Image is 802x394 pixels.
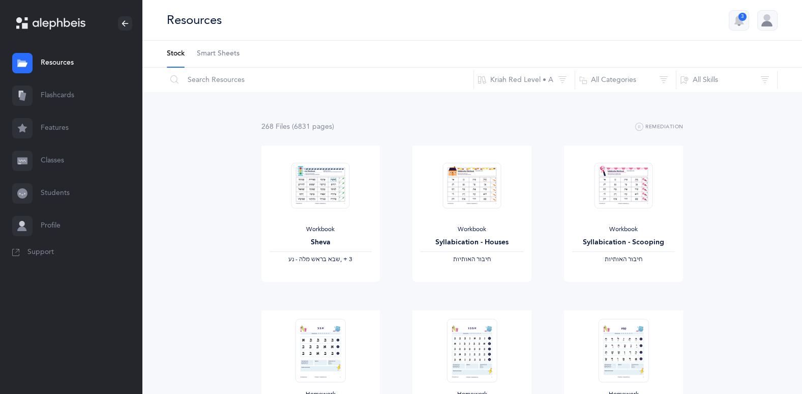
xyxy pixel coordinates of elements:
[291,162,350,209] img: Sheva-Workbook-Red_EN_thumbnail_1754012358.png
[676,68,778,92] button: All Skills
[595,162,653,209] img: Syllabication-Workbook-Level-1-EN_Red_Scooping_thumbnail_1741114434.png
[729,10,749,31] button: 3
[27,247,54,258] span: Support
[197,49,240,59] span: Smart Sheets
[287,123,290,131] span: s
[166,68,474,92] input: Search Resources
[575,68,676,92] button: All Categories
[738,13,747,21] div: 3
[599,319,648,382] img: Homework_L2_Nekudos_R_EN_1_thumbnail_1731617499.png
[295,319,345,382] img: Homework_L1_Letters_R_EN_thumbnail_1731214661.png
[288,256,340,263] span: ‫שבא בראש מלה - נע‬
[453,256,491,263] span: ‫חיבור האותיות‬
[270,237,372,248] div: Sheva
[421,226,523,234] div: Workbook
[292,123,334,131] span: (6831 page )
[329,123,332,131] span: s
[443,162,501,209] img: Syllabication-Workbook-Level-1-EN_Red_Houses_thumbnail_1741114032.png
[167,12,222,29] div: Resources
[572,237,675,248] div: Syllabication - Scooping
[473,68,575,92] button: Kriah Red Level • A
[605,256,642,263] span: ‫חיבור האותיות‬
[270,226,372,234] div: Workbook
[421,237,523,248] div: Syllabication - Houses
[572,226,675,234] div: Workbook
[270,256,372,264] div: ‪, + 3‬
[635,121,684,133] button: Remediation
[261,123,290,131] span: 268 File
[447,319,497,382] img: Homework_L1_Letters_O_Red_EN_thumbnail_1731215195.png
